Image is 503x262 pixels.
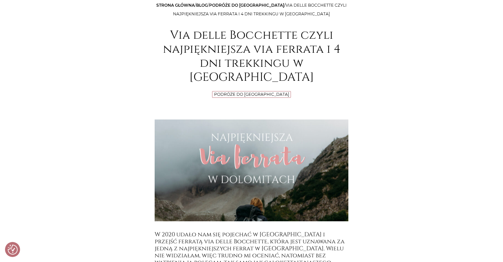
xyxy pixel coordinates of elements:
button: Preferencje co do zgód [8,245,18,255]
a: Strona główna [156,3,195,8]
span: / / / [156,3,347,16]
h1: Via delle Bocchette czyli najpiękniejsza via ferrata i 4 dni trekkingu w [GEOGRAPHIC_DATA] [155,28,348,84]
a: Podróże do [GEOGRAPHIC_DATA] [214,92,289,97]
img: Revisit consent button [8,245,18,255]
a: Blog [196,3,208,8]
a: Podróże do [GEOGRAPHIC_DATA] [209,3,284,8]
